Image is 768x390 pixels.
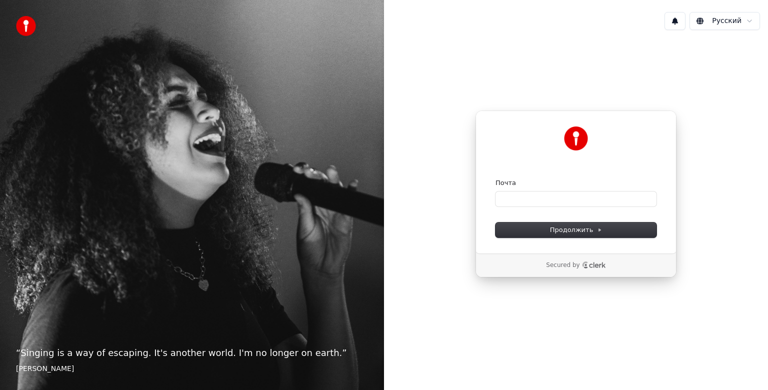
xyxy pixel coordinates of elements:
span: Продолжить [550,225,602,234]
p: Secured by [546,261,579,269]
footer: [PERSON_NAME] [16,364,368,374]
a: Clerk logo [582,261,606,268]
button: Продолжить [495,222,656,237]
img: Youka [564,126,588,150]
label: Почта [495,178,516,187]
p: “ Singing is a way of escaping. It's another world. I'm no longer on earth. ” [16,346,368,360]
img: youka [16,16,36,36]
